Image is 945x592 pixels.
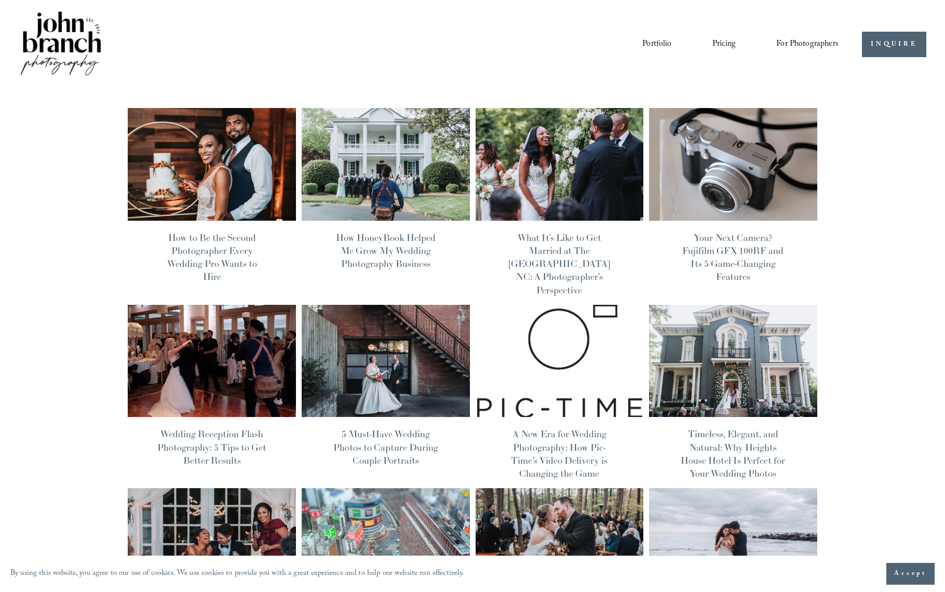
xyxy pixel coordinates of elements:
[886,563,935,585] button: Accept
[167,232,257,283] a: How to Be the Second Photographer Every Wedding Pro Wants to Hire
[301,107,470,221] img: How HoneyBook Helped Me Grow My Wedding Photography Business
[642,36,671,53] a: Portfolio
[509,232,610,296] a: What It’s Like to Get Married at The [GEOGRAPHIC_DATA] NC: A Photographer’s Perspective
[681,428,785,479] a: Timeless, Elegant, and Natural: Why Heights House Hotel Is Perfect for Your Wedding Photos
[336,232,436,270] a: How HoneyBook Helped Me Grow My Wedding Photography Business
[648,107,818,221] img: Your Next Camera? Fujifilm GFX 100RF and Its 5 Game-Changing Features
[682,232,784,283] a: Your Next Camera? Fujifilm GFX 100RF and Its 5 Game-Changing Features
[301,304,470,418] img: 5 Must-Have Wedding Photos to Capture During Couple Portraits
[776,36,839,52] span: For Photographers
[127,304,297,418] img: Wedding Reception Flash Photography: 5 Tips to Get Better Results
[511,428,607,479] a: A New Era for Wedding Photography: How Pic-Time's Video Delivery is Changing the Game
[333,428,438,466] a: 5 Must-Have Wedding Photos to Capture During Couple Portraits
[157,428,266,466] a: Wedding Reception Flash Photography: 5 Tips to Get Better Results
[127,107,297,221] img: How to Be the Second Photographer Every Wedding Pro Wants to Hire
[776,36,839,53] a: folder dropdown
[712,36,736,53] a: Pricing
[475,304,644,418] img: A New Era for Wedding Photography: How Pic-Time's Video Delivery is Changing the Game
[475,107,644,221] img: What It’s Like to Get Married at The Bradford NC: A Photographer’s Perspective
[648,304,818,418] img: Timeless, Elegant, and Natural: Why Heights House Hotel Is Perfect for Your Wedding Photos
[862,32,926,57] a: INQUIRE
[10,567,465,582] p: By using this website, you agree to our use of cookies. We use cookies to provide you with a grea...
[894,569,927,579] span: Accept
[19,9,103,79] img: John Branch IV Photography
